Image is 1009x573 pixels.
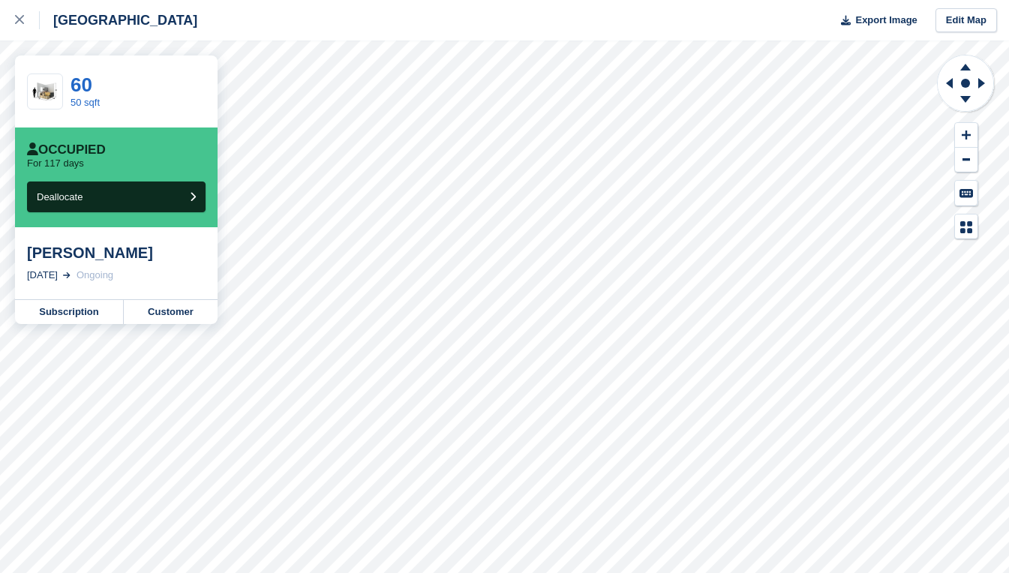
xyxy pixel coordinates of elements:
button: Zoom Out [955,148,977,172]
div: [GEOGRAPHIC_DATA] [40,11,197,29]
button: Map Legend [955,214,977,239]
img: arrow-right-light-icn-cde0832a797a2874e46488d9cf13f60e5c3a73dbe684e267c42b8395dfbc2abf.svg [63,272,71,278]
span: Deallocate [37,191,83,202]
a: Subscription [15,300,124,324]
button: Deallocate [27,181,206,212]
p: For 117 days [27,157,84,169]
img: 50-sqft-unit.jpg [28,79,62,105]
span: Export Image [855,13,917,28]
div: Occupied [27,142,106,157]
button: Zoom In [955,123,977,148]
div: [DATE] [27,268,58,283]
button: Export Image [832,8,917,33]
button: Keyboard Shortcuts [955,181,977,205]
a: Edit Map [935,8,997,33]
div: [PERSON_NAME] [27,244,206,262]
div: Ongoing [77,268,113,283]
a: Customer [124,300,218,324]
a: 50 sqft [71,97,100,108]
a: 60 [71,73,92,96]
